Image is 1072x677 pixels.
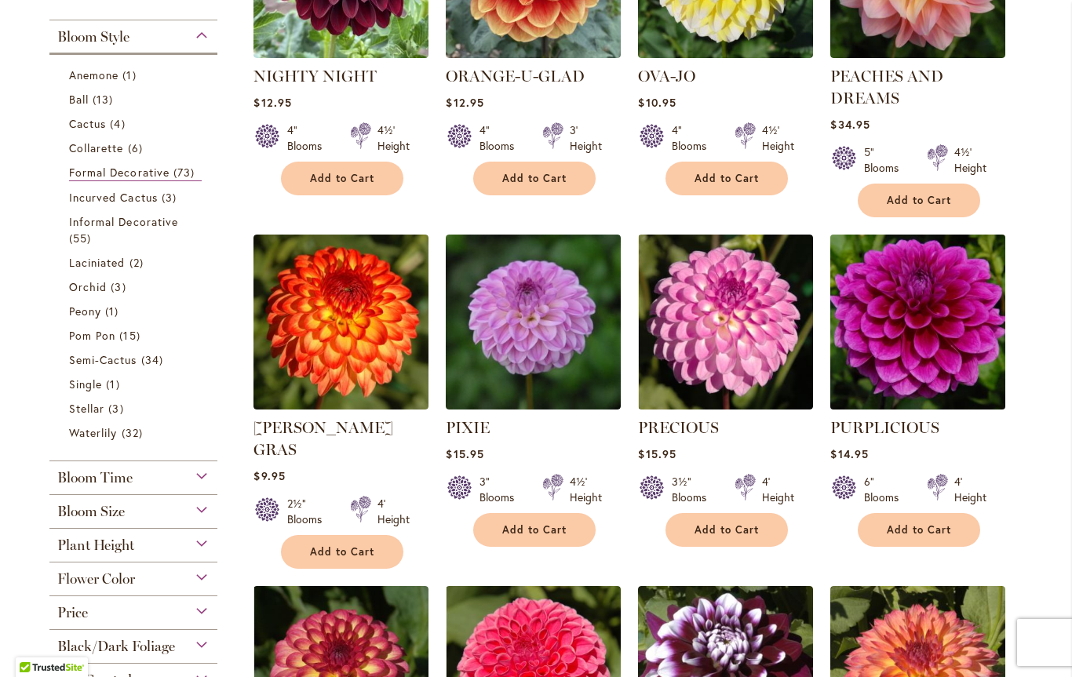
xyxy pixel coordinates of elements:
span: Add to Cart [310,545,374,559]
iframe: Launch Accessibility Center [12,621,56,665]
span: Pom Pon [69,328,115,343]
button: Add to Cart [281,162,403,195]
button: Add to Cart [473,513,596,547]
a: Laciniated 2 [69,254,202,271]
span: 1 [106,376,123,392]
button: Add to Cart [665,162,788,195]
span: $12.95 [253,95,291,110]
div: 4" Blooms [672,122,716,154]
a: Incurved Cactus 3 [69,189,202,206]
a: Stellar 3 [69,400,202,417]
span: Add to Cart [887,194,951,207]
span: Formal Decorative [69,165,170,180]
span: $15.95 [446,446,483,461]
span: $14.95 [830,446,868,461]
img: PIXIE [446,235,621,409]
a: PIXIE [446,418,490,437]
span: 1 [105,303,122,319]
div: 2½" Blooms [287,496,331,527]
span: $10.95 [638,95,676,110]
a: OVA-JO [638,46,813,61]
a: PURPLICIOUS [830,418,939,437]
div: 4½' Height [762,122,794,154]
span: 3 [108,400,127,417]
span: 3 [162,189,180,206]
img: MARDY GRAS [253,235,428,409]
span: Peony [69,304,101,318]
button: Add to Cart [858,184,980,217]
span: 32 [122,424,147,441]
span: Anemone [69,67,119,82]
a: PURPLICIOUS [830,398,1005,413]
a: OVA-JO [638,67,695,86]
div: 4" Blooms [287,122,331,154]
span: 1 [122,67,140,83]
span: Semi-Cactus [69,352,137,367]
div: 3' Height [570,122,602,154]
span: 6 [128,140,147,156]
span: Laciniated [69,255,126,270]
img: PRECIOUS [638,235,813,409]
span: 15 [119,327,144,344]
span: Add to Cart [310,172,374,185]
a: Single 1 [69,376,202,392]
span: Informal Decorative [69,214,178,229]
a: PRECIOUS [638,398,813,413]
span: 2 [129,254,148,271]
button: Add to Cart [858,513,980,547]
span: $34.95 [830,117,870,132]
a: PIXIE [446,398,621,413]
div: 4" Blooms [479,122,523,154]
a: Semi-Cactus 34 [69,351,202,368]
span: Single [69,377,102,391]
a: ORANGE-U-GLAD [446,67,585,86]
div: 3½" Blooms [672,474,716,505]
a: Informal Decorative 55 [69,213,202,246]
a: PEACHES AND DREAMS [830,67,943,107]
span: $12.95 [446,95,483,110]
img: PURPLICIOUS [826,230,1010,413]
span: Cactus [69,116,106,131]
a: PRECIOUS [638,418,719,437]
a: Peony 1 [69,303,202,319]
span: Waterlily [69,425,117,440]
a: Collarette 6 [69,140,202,156]
span: 3 [111,278,129,295]
span: Add to Cart [502,172,567,185]
span: 55 [69,230,95,246]
div: 6" Blooms [864,474,908,505]
span: 73 [173,164,199,180]
span: 13 [93,91,117,107]
a: PEACHES AND DREAMS [830,46,1005,61]
a: Formal Decorative 73 [69,164,202,181]
a: [PERSON_NAME] GRAS [253,418,393,459]
div: 4' Height [762,474,794,505]
a: Ball 13 [69,91,202,107]
div: 3" Blooms [479,474,523,505]
a: Orchid 3 [69,278,202,295]
a: Cactus 4 [69,115,202,132]
span: Incurved Cactus [69,190,158,205]
a: Nighty Night [253,46,428,61]
span: Add to Cart [695,172,759,185]
div: 5" Blooms [864,144,908,176]
span: Price [57,604,88,621]
span: Add to Cart [887,523,951,537]
span: Flower Color [57,570,135,588]
div: 4½' Height [954,144,986,176]
span: Add to Cart [502,523,567,537]
a: Waterlily 32 [69,424,202,441]
span: Collarette [69,140,124,155]
a: Anemone 1 [69,67,202,83]
div: 4' Height [377,496,410,527]
div: 4½' Height [377,122,410,154]
button: Add to Cart [665,513,788,547]
span: Stellar [69,401,104,416]
span: 34 [141,351,167,368]
span: Bloom Size [57,503,125,520]
a: Pom Pon 15 [69,327,202,344]
div: 4½' Height [570,474,602,505]
div: 4' Height [954,474,986,505]
span: Bloom Style [57,28,129,45]
span: Plant Height [57,537,134,554]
